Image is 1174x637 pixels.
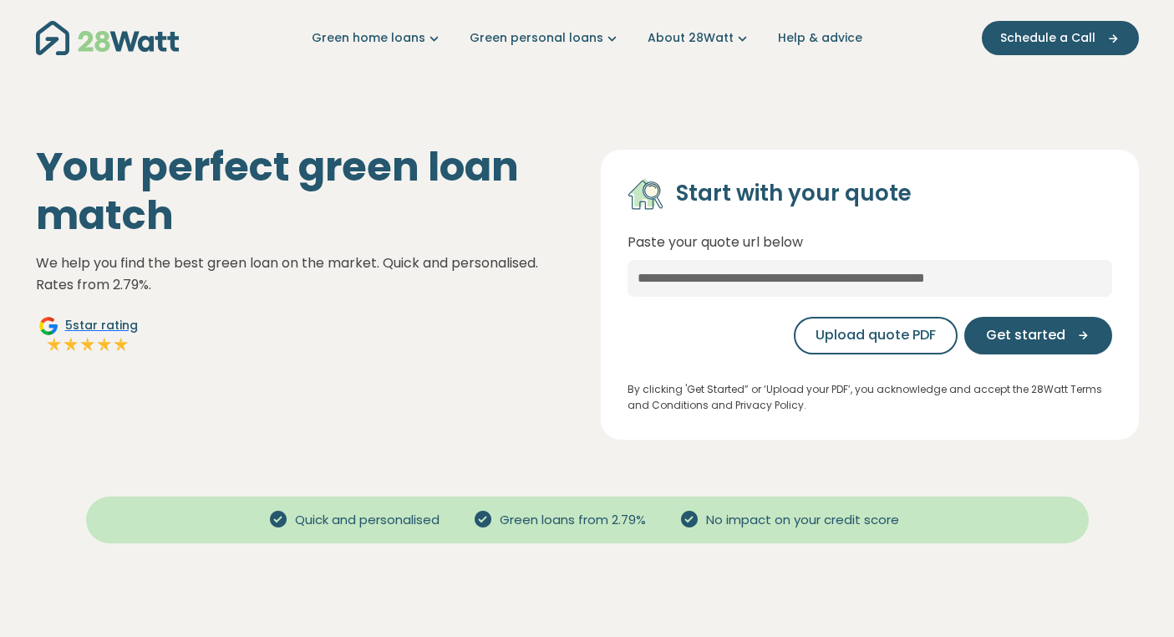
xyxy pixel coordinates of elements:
[312,29,443,47] a: Green home loans
[38,316,58,336] img: Google
[628,381,1112,413] p: By clicking 'Get Started” or ‘Upload your PDF’, you acknowledge and accept the 28Watt Terms and C...
[36,17,1139,59] nav: Main navigation
[288,511,446,530] span: Quick and personalised
[36,143,574,239] h1: Your perfect green loan match
[794,317,958,354] button: Upload quote PDF
[699,511,906,530] span: No impact on your credit score
[63,336,79,353] img: Full star
[816,325,936,345] span: Upload quote PDF
[36,316,140,356] a: Google5star ratingFull starFull starFull starFull starFull star
[46,336,63,353] img: Full star
[96,336,113,353] img: Full star
[36,252,574,295] p: We help you find the best green loan on the market. Quick and personalised. Rates from 2.79%.
[493,511,653,530] span: Green loans from 2.79%
[778,29,862,47] a: Help & advice
[986,325,1065,345] span: Get started
[628,232,1112,253] p: Paste your quote url below
[964,317,1112,354] button: Get started
[65,317,138,334] span: 5 star rating
[648,29,751,47] a: About 28Watt
[470,29,621,47] a: Green personal loans
[36,21,179,55] img: 28Watt
[113,336,130,353] img: Full star
[676,180,912,208] h4: Start with your quote
[982,21,1139,55] button: Schedule a Call
[1000,29,1095,47] span: Schedule a Call
[79,336,96,353] img: Full star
